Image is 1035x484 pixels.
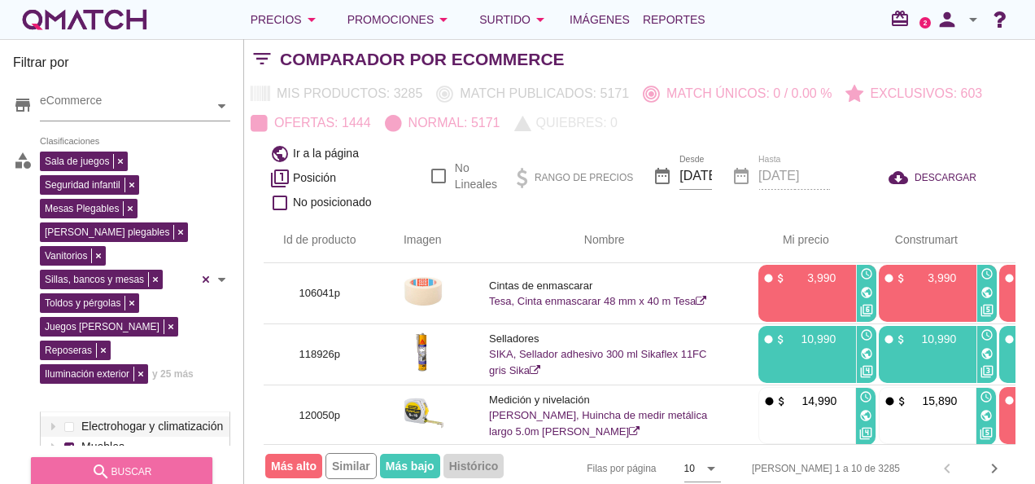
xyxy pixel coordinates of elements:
[280,46,565,73] h2: Comparador por eCommerce
[859,218,980,263] th: Construmart: Not sorted. Activate to sort ascending.
[863,84,982,103] p: Exclusivos: 603
[884,395,896,407] i: fiber_manual_record
[489,331,719,347] p: Selladores
[889,168,915,187] i: cloud_download
[41,154,113,169] span: Sala de juegos
[985,459,1004,478] i: chevron_right
[775,395,788,407] i: attach_money
[563,3,636,36] a: Imágenes
[980,454,1009,483] button: Next page
[907,270,956,286] p: 3,990
[41,225,173,240] span: [PERSON_NAME] plegables
[788,393,836,409] p: 14,990
[643,10,705,29] span: Reportes
[347,10,454,29] div: Promociones
[293,194,372,211] span: No posicionado
[775,272,787,284] i: attach_money
[980,304,994,317] i: filter_5
[270,193,290,213] i: check_box_outline_blank
[44,462,199,482] div: buscar
[931,8,963,31] i: person
[980,347,994,360] i: public
[402,113,500,133] p: Normal: 5171
[13,53,230,79] h3: Filtrar por
[13,445,33,464] i: local_mall
[325,453,377,479] span: Similar
[980,328,994,341] i: access_time
[915,170,976,185] span: DESCARGAR
[787,331,836,347] p: 10,990
[763,395,775,407] i: fiber_manual_record
[980,267,994,280] i: access_time
[20,3,150,36] a: white-qmatch-logo
[434,10,453,29] i: arrow_drop_down
[908,393,957,409] p: 15,890
[739,218,859,263] th: Mi precio: Not sorted. Activate to sort ascending.
[860,365,873,378] i: filter_4
[91,462,111,482] i: search
[860,286,873,299] i: public
[775,333,787,345] i: attach_money
[1003,394,1015,407] i: fiber_manual_record
[41,178,124,192] span: Seguridad infantil
[636,79,839,108] button: Match únicos: 0 / 0.00 %
[302,10,321,29] i: arrow_drop_down
[41,319,164,334] span: Juegos [PERSON_NAME]
[660,84,832,103] p: Match únicos: 0 / 0.00 %
[859,409,872,422] i: public
[469,218,739,263] th: Nombre: Not sorted.
[264,218,376,263] th: Id de producto: Not sorted.
[380,454,440,478] span: Más bajo
[701,459,721,478] i: arrow_drop_down
[963,10,983,29] i: arrow_drop_down
[244,108,378,138] button: Ofertas: 1444
[570,10,630,29] span: Imágenes
[896,395,908,407] i: attach_money
[876,163,989,192] button: DESCARGAR
[489,392,719,408] p: Medición y nivelación
[980,390,993,403] i: access_time
[41,249,91,263] span: Vanitorios
[41,201,123,216] span: Mesas Plegables
[265,454,322,478] span: Más alto
[13,95,33,115] i: store
[860,304,873,317] i: filter_6
[41,272,148,287] span: Sillas, bancos y mesas
[489,409,707,438] a: [PERSON_NAME], Huincha de medir metálica largo 5.0m [PERSON_NAME]
[636,3,712,36] a: Reportes
[883,272,895,284] i: fiber_manual_record
[283,285,356,301] p: 106041p
[270,169,290,188] i: filter_1
[443,454,504,478] span: Histórico
[397,332,448,372] img: 118926p_15.jpg
[77,416,225,437] label: Electrohogar y climatización
[980,365,994,378] i: filter_3
[653,166,672,186] i: date_range
[762,333,775,345] i: fiber_manual_record
[980,427,993,440] i: filter_5
[839,79,989,108] button: Exclusivos: 603
[283,346,356,363] p: 118926p
[198,147,214,411] div: Clear all
[531,10,550,29] i: arrow_drop_down
[13,151,33,170] i: category
[238,3,334,36] button: Precios
[41,343,96,358] span: Reposeras
[860,267,873,280] i: access_time
[41,296,124,310] span: Toldos y pérgolas
[293,145,359,162] span: Ir a la página
[152,366,194,382] span: y 25 más
[489,295,706,307] a: Tesa, Cinta enmascarar 48 mm x 40 m Tesa
[980,409,993,422] i: public
[859,390,872,403] i: access_time
[378,108,508,138] button: Normal: 5171
[395,393,451,433] img: 120050p_15.jpg
[883,333,895,345] i: fiber_manual_record
[1003,272,1015,284] i: fiber_manual_record
[907,331,956,347] p: 10,990
[334,3,467,36] button: Promociones
[860,328,873,341] i: access_time
[376,218,470,263] th: Imagen: Not sorted.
